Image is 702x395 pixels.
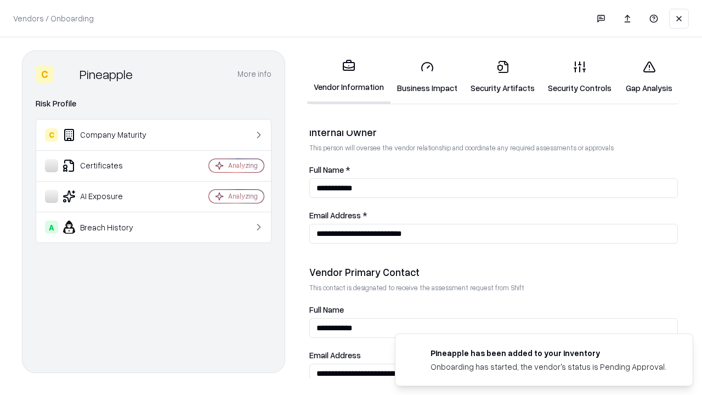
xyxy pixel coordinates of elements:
div: Company Maturity [45,128,176,142]
div: Certificates [45,159,176,172]
div: Breach History [45,221,176,234]
div: C [36,65,53,83]
div: Pineapple [80,65,133,83]
button: More info [237,64,271,84]
div: Analyzing [228,161,258,170]
label: Full Name * [309,166,678,174]
div: Vendor Primary Contact [309,266,678,279]
div: Pineapple has been added to your inventory [431,347,666,359]
p: This person will oversee the vendor relationship and coordinate any required assessments or appro... [309,143,678,153]
a: Security Controls [541,52,618,103]
div: Onboarding has started, the vendor's status is Pending Approval. [431,361,666,373]
a: Gap Analysis [618,52,680,103]
label: Email Address * [309,211,678,219]
img: Pineapple [58,65,75,83]
a: Business Impact [390,52,464,103]
label: Full Name [309,306,678,314]
div: Analyzing [228,191,258,201]
a: Security Artifacts [464,52,541,103]
div: C [45,128,58,142]
div: Internal Owner [309,126,678,139]
label: Email Address [309,351,678,359]
p: Vendors / Onboarding [13,13,94,24]
div: A [45,221,58,234]
a: Vendor Information [307,50,390,104]
div: Risk Profile [36,97,271,110]
div: AI Exposure [45,190,176,203]
img: pineappleenergy.com [409,347,422,360]
p: This contact is designated to receive the assessment request from Shift [309,283,678,292]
